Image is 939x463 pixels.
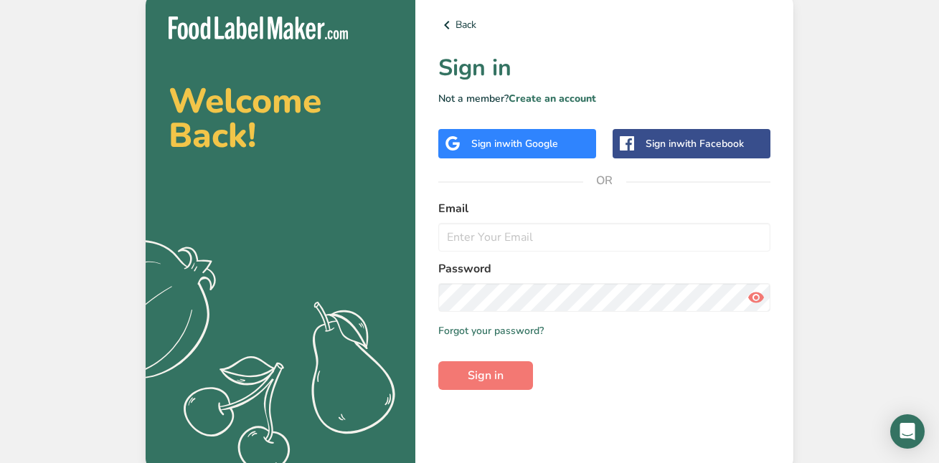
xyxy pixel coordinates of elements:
span: with Google [502,137,558,151]
a: Back [438,16,770,34]
label: Email [438,200,770,217]
span: with Facebook [676,137,744,151]
label: Password [438,260,770,277]
button: Sign in [438,361,533,390]
span: OR [583,159,626,202]
div: Sign in [646,136,744,151]
img: Food Label Maker [169,16,348,40]
div: Open Intercom Messenger [890,414,925,449]
div: Sign in [471,136,558,151]
span: Sign in [468,367,504,384]
a: Create an account [509,92,596,105]
p: Not a member? [438,91,770,106]
h2: Welcome Back! [169,84,392,153]
h1: Sign in [438,51,770,85]
a: Forgot your password? [438,323,544,338]
input: Enter Your Email [438,223,770,252]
